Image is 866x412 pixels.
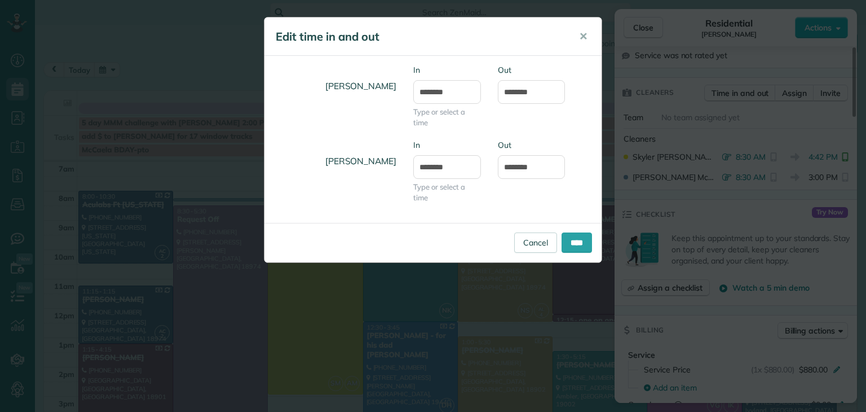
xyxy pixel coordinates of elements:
h4: [PERSON_NAME] [273,145,396,177]
label: Out [498,139,565,151]
label: In [413,139,481,151]
h5: Edit time in and out [276,29,563,45]
a: Cancel [514,233,557,253]
label: In [413,64,481,76]
span: Type or select a time [413,182,481,203]
span: ✕ [579,30,587,43]
span: Type or select a time [413,107,481,128]
label: Out [498,64,565,76]
h4: [PERSON_NAME] [273,70,396,102]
